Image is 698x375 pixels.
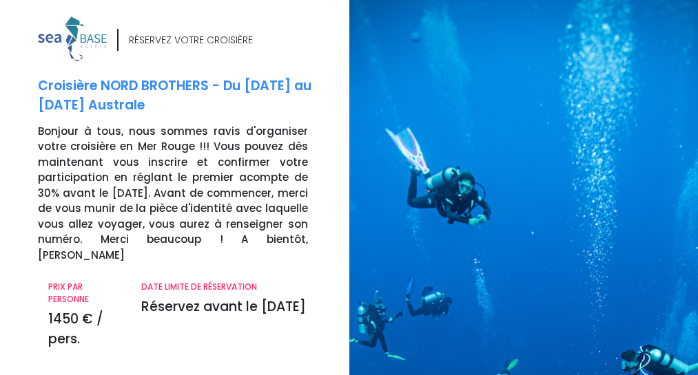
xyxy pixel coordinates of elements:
p: Croisière NORD BROTHERS - Du [DATE] au [DATE] Australe [38,76,339,116]
p: Réservez avant le [DATE] [141,297,307,317]
p: 1450 € / pers. [48,310,121,349]
p: Bonjour à tous, nous sommes ravis d'organiser votre croisière en Mer Rouge !!! Vous pouvez dès ma... [38,124,339,264]
p: DATE LIMITE DE RÉSERVATION [141,281,307,293]
p: PRIX PAR PERSONNE [48,281,121,306]
img: logo_color1.png [38,17,107,61]
div: RÉSERVEZ VOTRE CROISIÈRE [129,33,253,47]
